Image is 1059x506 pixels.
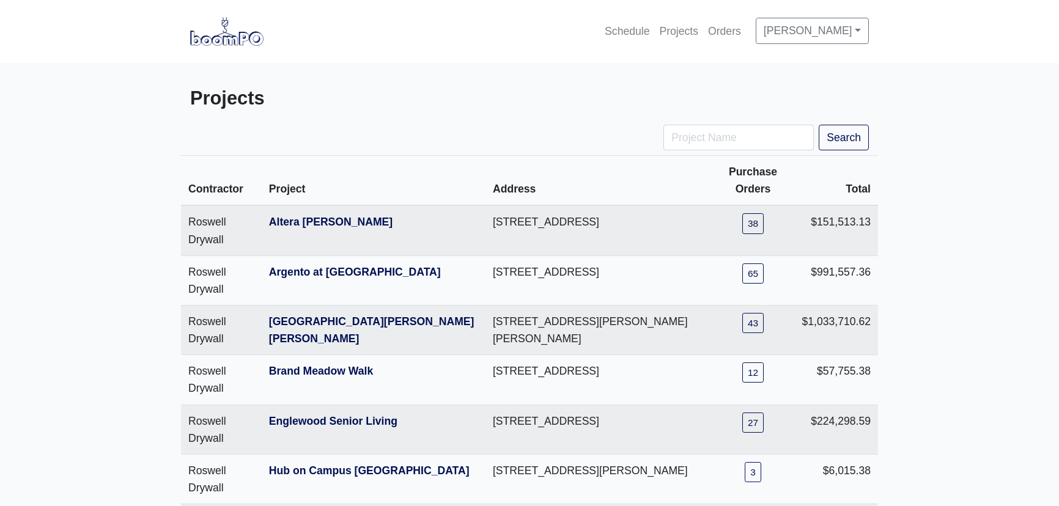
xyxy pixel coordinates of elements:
[485,306,712,355] td: [STREET_ADDRESS][PERSON_NAME][PERSON_NAME]
[794,205,878,255] td: $151,513.13
[269,266,441,278] a: Argento at [GEOGRAPHIC_DATA]
[485,156,712,206] th: Address
[742,213,764,233] a: 38
[742,413,764,433] a: 27
[269,464,470,477] a: Hub on Campus [GEOGRAPHIC_DATA]
[654,18,703,45] a: Projects
[794,255,878,305] td: $991,557.36
[794,156,878,206] th: Total
[485,454,712,504] td: [STREET_ADDRESS][PERSON_NAME]
[269,315,474,345] a: [GEOGRAPHIC_DATA][PERSON_NAME][PERSON_NAME]
[181,355,262,405] td: Roswell Drywall
[703,18,746,45] a: Orders
[181,306,262,355] td: Roswell Drywall
[269,365,373,377] a: Brand Meadow Walk
[181,255,262,305] td: Roswell Drywall
[269,216,393,228] a: Altera [PERSON_NAME]
[485,355,712,405] td: [STREET_ADDRESS]
[819,125,869,150] button: Search
[181,454,262,504] td: Roswell Drywall
[600,18,654,45] a: Schedule
[663,125,814,150] input: Project Name
[190,87,520,110] h3: Projects
[794,454,878,504] td: $6,015.38
[794,355,878,405] td: $57,755.38
[181,405,262,454] td: Roswell Drywall
[190,17,264,45] img: boomPO
[181,156,262,206] th: Contractor
[485,205,712,255] td: [STREET_ADDRESS]
[712,156,795,206] th: Purchase Orders
[745,462,761,482] a: 3
[181,205,262,255] td: Roswell Drywall
[742,362,764,383] a: 12
[269,415,397,427] a: Englewood Senior Living
[756,18,869,43] a: [PERSON_NAME]
[794,405,878,454] td: $224,298.59
[742,313,764,333] a: 43
[794,306,878,355] td: $1,033,710.62
[742,263,764,284] a: 65
[485,405,712,454] td: [STREET_ADDRESS]
[485,255,712,305] td: [STREET_ADDRESS]
[262,156,485,206] th: Project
